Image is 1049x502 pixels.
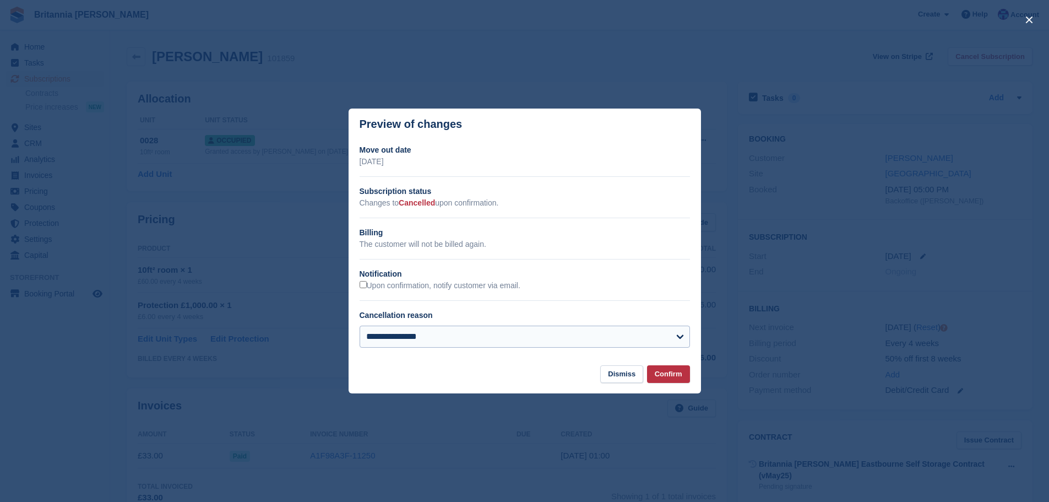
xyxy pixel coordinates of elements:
[360,227,690,239] h2: Billing
[399,198,435,207] span: Cancelled
[360,197,690,209] p: Changes to upon confirmation.
[360,281,520,291] label: Upon confirmation, notify customer via email.
[360,311,433,320] label: Cancellation reason
[600,365,643,384] button: Dismiss
[647,365,690,384] button: Confirm
[360,239,690,250] p: The customer will not be billed again.
[360,156,690,168] p: [DATE]
[1020,11,1038,29] button: close
[360,281,367,288] input: Upon confirmation, notify customer via email.
[360,144,690,156] h2: Move out date
[360,186,690,197] h2: Subscription status
[360,118,463,131] p: Preview of changes
[360,268,690,280] h2: Notification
